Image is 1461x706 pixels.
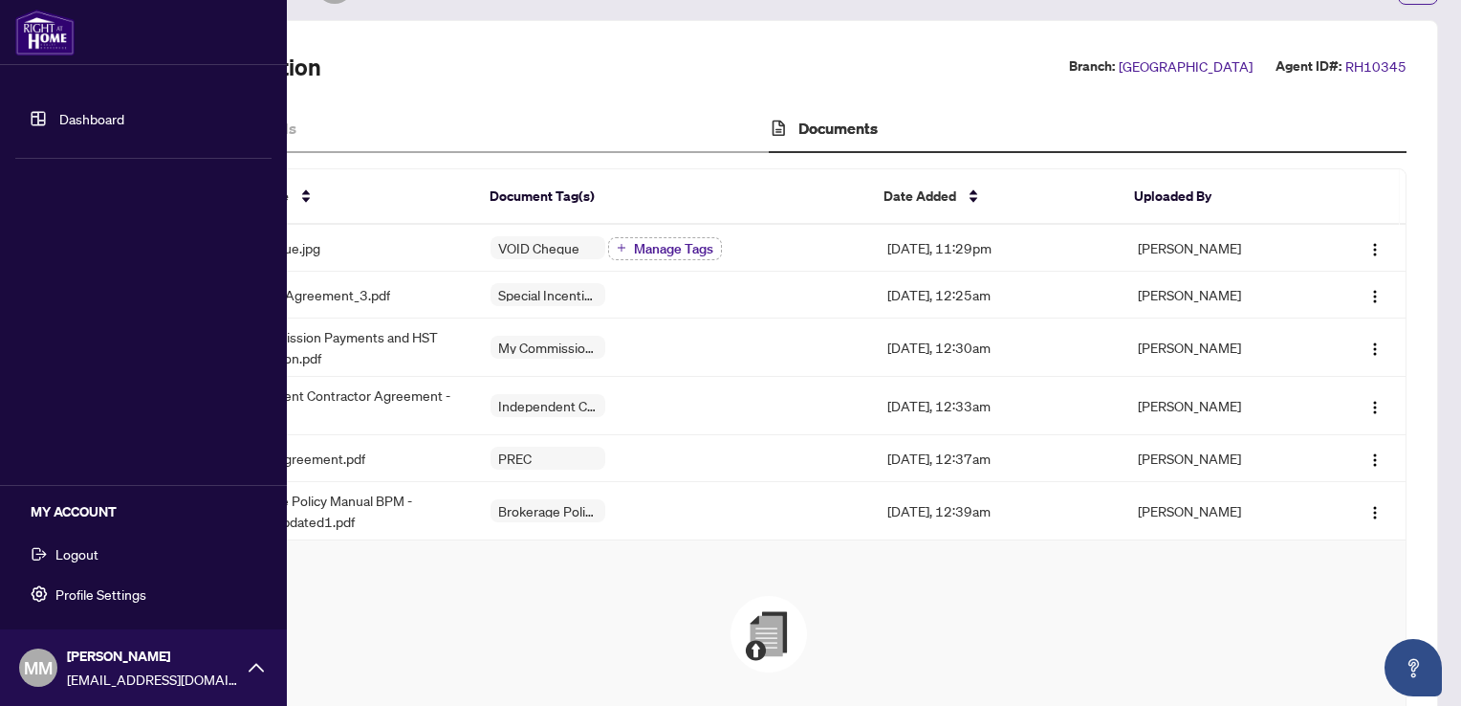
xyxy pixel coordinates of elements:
td: [DATE], 12:39am [872,482,1123,541]
span: My Commission Payments and HST Registration [491,341,605,354]
span: My Commission Payments and HST Registration.pdf [227,326,460,368]
button: Logo [1360,332,1390,363]
span: Special Incentive Agreement [491,288,605,301]
span: Logout [55,539,98,569]
button: Logo [1360,390,1390,421]
span: MM [24,654,53,681]
th: File Name [211,169,474,225]
td: [DATE], 11:29pm [872,225,1123,272]
td: [PERSON_NAME] [1123,377,1320,435]
span: Brokerage Policy Manual BPM - [DATE]_updated1.pdf [227,490,460,532]
a: Dashboard [59,110,124,127]
th: Document Tag(s) [474,169,869,225]
button: Profile Settings [15,578,272,610]
span: Profile Settings [55,579,146,609]
span: Manage Tags [634,242,713,255]
span: PREC [491,452,539,465]
th: Date Added [868,169,1118,225]
button: Logo [1360,443,1390,474]
span: Independent Contractor Agreement - ICA.pdf [227,385,460,427]
span: [GEOGRAPHIC_DATA] [1119,55,1253,77]
img: Logo [1367,289,1383,304]
button: Logo [1360,496,1390,526]
td: [PERSON_NAME] [1123,319,1320,377]
img: Logo [1367,400,1383,415]
span: Independent Contractor Agreement [491,399,605,412]
span: [EMAIL_ADDRESS][DOMAIN_NAME] [67,669,239,690]
button: Manage Tags [608,237,722,260]
span: RH10345 [1345,55,1406,77]
img: File Upload [730,596,807,673]
span: VOID Cheque [491,241,587,254]
h5: MY ACCOUNT [31,501,272,522]
span: plus [617,243,626,253]
img: logo [15,10,75,55]
th: Uploaded By [1119,169,1316,225]
span: 1 PREC Agreement.pdf [227,448,365,469]
label: Agent ID#: [1276,55,1341,77]
span: Brokerage Policy Manual [491,504,605,518]
span: Incentive Agreement_3.pdf [227,284,390,305]
img: Logo [1367,242,1383,257]
h4: Documents [798,117,878,140]
button: Logo [1360,232,1390,263]
button: Logo [1360,279,1390,310]
span: [PERSON_NAME] [67,646,239,667]
td: [PERSON_NAME] [1123,225,1320,272]
img: Logo [1367,342,1383,357]
button: Logout [15,538,272,570]
td: [DATE], 12:30am [872,319,1123,377]
img: Logo [1367,452,1383,468]
td: [PERSON_NAME] [1123,482,1320,541]
img: Logo [1367,505,1383,520]
td: [DATE], 12:37am [872,435,1123,482]
td: [DATE], 12:25am [872,272,1123,319]
span: Date Added [883,186,956,207]
button: Open asap [1385,639,1442,696]
td: [PERSON_NAME] [1123,272,1320,319]
label: Branch: [1069,55,1115,77]
td: [DATE], 12:33am [872,377,1123,435]
td: [PERSON_NAME] [1123,435,1320,482]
